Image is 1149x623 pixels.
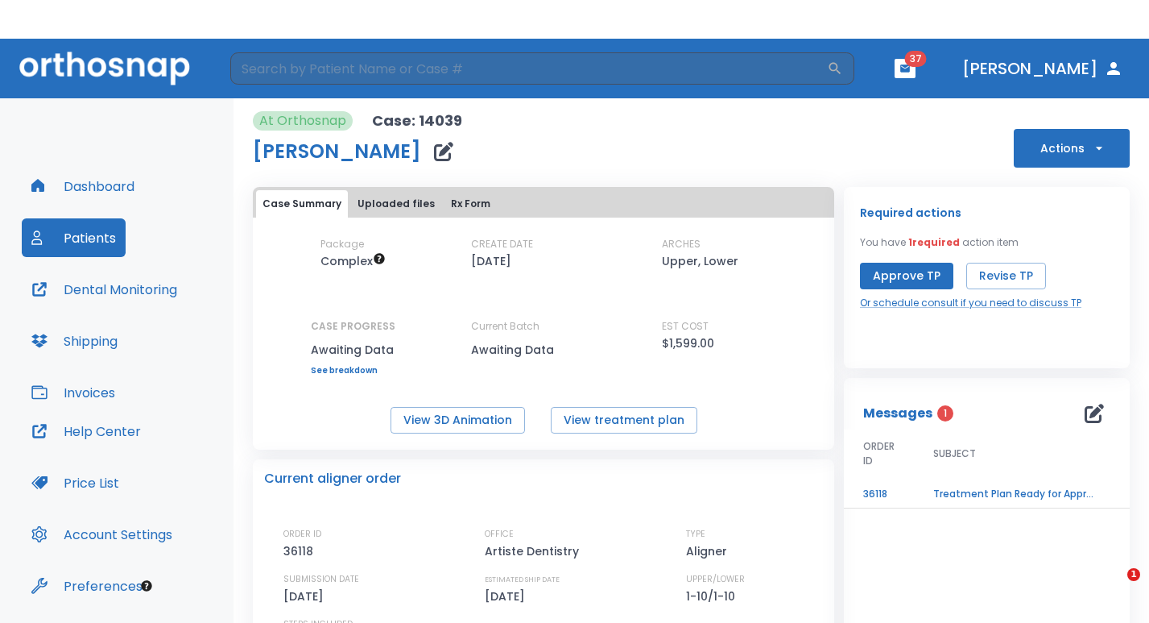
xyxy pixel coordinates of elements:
[662,251,738,271] p: Upper, Lower
[860,263,953,289] button: Approve TP
[485,527,514,542] p: OFFICE
[662,334,714,353] p: $1,599.00
[22,567,152,605] button: Preferences
[844,480,914,509] td: 36118
[686,572,745,587] p: UPPER/LOWER
[471,237,533,251] p: CREATE DATE
[230,52,827,85] input: Search by Patient Name or Case #
[686,542,733,561] p: Aligner
[351,190,441,218] button: Uploaded files
[139,579,154,593] div: Tooltip anchor
[966,263,1046,289] button: Revise TP
[19,52,190,85] img: Orthosnap
[863,439,895,468] span: ORDER ID
[283,587,329,606] p: [DATE]
[860,235,1019,250] p: You have action item
[22,270,187,309] button: Dental Monitoring
[914,480,1115,509] td: Treatment Plan Ready for Approval!
[1094,568,1133,607] iframe: Intercom live chat
[311,366,395,376] a: See breakdown
[22,322,127,360] button: Shipping
[283,527,321,542] p: ORDER ID
[264,469,401,488] p: Current aligner order
[686,527,705,542] p: TYPE
[471,319,616,334] p: Current Batch
[662,319,709,334] p: EST COST
[551,407,697,434] button: View treatment plan
[863,404,932,423] p: Messages
[485,542,585,561] p: Artiste Dentistry
[311,340,395,359] p: Awaiting Data
[908,235,960,249] span: 1 required
[22,373,125,412] button: Invoices
[256,190,831,218] div: tabs
[256,190,348,218] button: Case Summary
[444,190,497,218] button: Rx Form
[253,142,421,161] h1: [PERSON_NAME]
[471,251,511,271] p: [DATE]
[686,587,741,606] p: 1-10/1-10
[283,542,319,561] p: 36118
[22,412,151,451] button: Help Center
[22,218,126,257] button: Patients
[662,237,701,251] p: ARCHES
[860,296,1081,310] a: Or schedule consult if you need to discuss TP
[937,405,953,422] span: 1
[956,54,1130,83] button: [PERSON_NAME]
[1014,129,1130,168] button: Actions
[485,572,560,587] p: ESTIMATED SHIP DATE
[283,572,359,587] p: SUBMISSION DATE
[860,203,961,222] p: Required actions
[311,319,395,334] p: CASE PROGRESS
[1127,568,1140,581] span: 1
[485,587,531,606] p: [DATE]
[320,253,386,269] span: Up to 50 Steps (100 aligners)
[905,51,927,67] span: 37
[22,463,129,502] button: Price List
[22,167,144,206] button: Dashboard
[320,237,364,251] p: Package
[372,111,462,131] p: Case: 14039
[933,446,976,461] span: SUBJECT
[471,340,616,359] p: Awaiting Data
[259,111,346,131] p: At Orthosnap
[22,515,182,554] button: Account Settings
[391,407,525,434] button: View 3D Animation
